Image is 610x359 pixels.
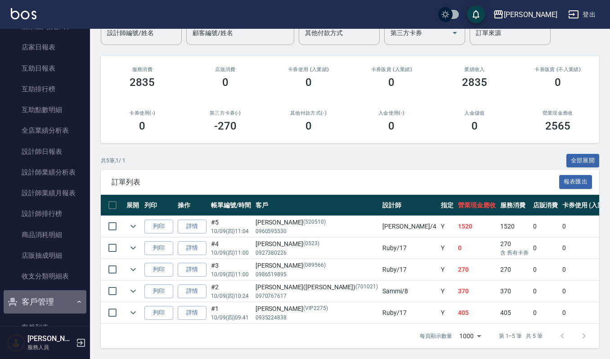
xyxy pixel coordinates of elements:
[142,195,175,216] th: 列印
[4,162,86,183] a: 設計師業績分析表
[211,249,251,257] p: 10/09 (四) 11:00
[112,67,173,72] h3: 服務消費
[498,238,531,259] td: 270
[256,283,378,292] div: [PERSON_NAME]([PERSON_NAME])
[178,284,206,298] a: 詳情
[504,9,557,20] div: [PERSON_NAME]
[211,270,251,278] p: 10/09 (四) 11:00
[211,292,251,300] p: 10/09 (四) 10:24
[178,241,206,255] a: 詳情
[195,67,256,72] h2: 店販消費
[144,284,173,298] button: 列印
[545,120,570,132] h3: 2565
[531,216,561,237] td: 0
[209,195,253,216] th: 帳單編號/時間
[139,120,145,132] h3: 0
[256,292,378,300] p: 0970767617
[498,195,531,216] th: 服務消費
[462,76,487,89] h3: 2835
[4,99,86,120] a: 互助點數明細
[305,76,312,89] h3: 0
[559,177,592,186] a: 報表匯出
[4,245,86,266] a: 店販抽成明細
[439,216,456,237] td: Y
[527,110,588,116] h2: 營業現金應收
[456,302,498,323] td: 405
[278,67,339,72] h2: 卡券使用 (入業績)
[195,110,256,116] h2: 第三方卡券(-)
[4,266,86,287] a: 收支分類明細表
[531,195,561,216] th: 店販消費
[126,263,140,276] button: expand row
[380,302,439,323] td: Ruby /17
[126,241,140,255] button: expand row
[4,224,86,245] a: 商品消耗明細
[4,141,86,162] a: 設計師日報表
[500,249,529,257] p: 含 舊有卡券
[222,76,229,89] h3: 0
[11,8,36,19] img: Logo
[448,26,462,40] button: Open
[456,238,498,259] td: 0
[566,154,600,168] button: 全部展開
[456,216,498,237] td: 1520
[256,261,378,270] div: [PERSON_NAME]
[527,67,588,72] h2: 卡券販賣 (不入業績)
[305,120,312,132] h3: 0
[439,195,456,216] th: 指定
[7,334,25,352] img: Person
[456,324,484,348] div: 1000
[303,218,326,227] p: (520510)
[256,227,378,235] p: 0960595530
[144,241,173,255] button: 列印
[439,302,456,323] td: Y
[380,281,439,302] td: Sammi /8
[388,76,395,89] h3: 0
[278,110,339,116] h2: 其他付款方式(-)
[439,238,456,259] td: Y
[303,239,319,249] p: (0523)
[112,110,173,116] h2: 卡券使用(-)
[124,195,142,216] th: 展開
[256,218,378,227] div: [PERSON_NAME]
[256,249,378,257] p: 0927380226
[555,76,561,89] h3: 0
[380,195,439,216] th: 設計師
[531,281,561,302] td: 0
[256,270,378,278] p: 0986519895
[209,216,253,237] td: #5
[4,290,86,314] button: 客戶管理
[126,284,140,298] button: expand row
[489,5,561,24] button: [PERSON_NAME]
[456,259,498,280] td: 270
[303,261,326,270] p: (089566)
[498,216,531,237] td: 1520
[178,306,206,320] a: 詳情
[439,259,456,280] td: Y
[130,76,155,89] h3: 2835
[144,220,173,233] button: 列印
[256,314,378,322] p: 0935224838
[112,178,559,187] span: 訂單列表
[303,304,328,314] p: (VIP2275)
[175,195,209,216] th: 操作
[361,110,422,116] h2: 入金使用(-)
[4,79,86,99] a: 互助排行榜
[531,302,561,323] td: 0
[211,227,251,235] p: 10/09 (四) 11:04
[144,306,173,320] button: 列印
[209,259,253,280] td: #3
[256,239,378,249] div: [PERSON_NAME]
[253,195,380,216] th: 客戶
[380,259,439,280] td: Ruby /17
[126,306,140,319] button: expand row
[531,238,561,259] td: 0
[439,281,456,302] td: Y
[256,304,378,314] div: [PERSON_NAME]
[101,157,126,165] p: 共 5 筆, 1 / 1
[361,67,422,72] h2: 卡券販賣 (入業績)
[178,220,206,233] a: 詳情
[456,195,498,216] th: 營業現金應收
[27,334,73,343] h5: [PERSON_NAME]
[178,263,206,277] a: 詳情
